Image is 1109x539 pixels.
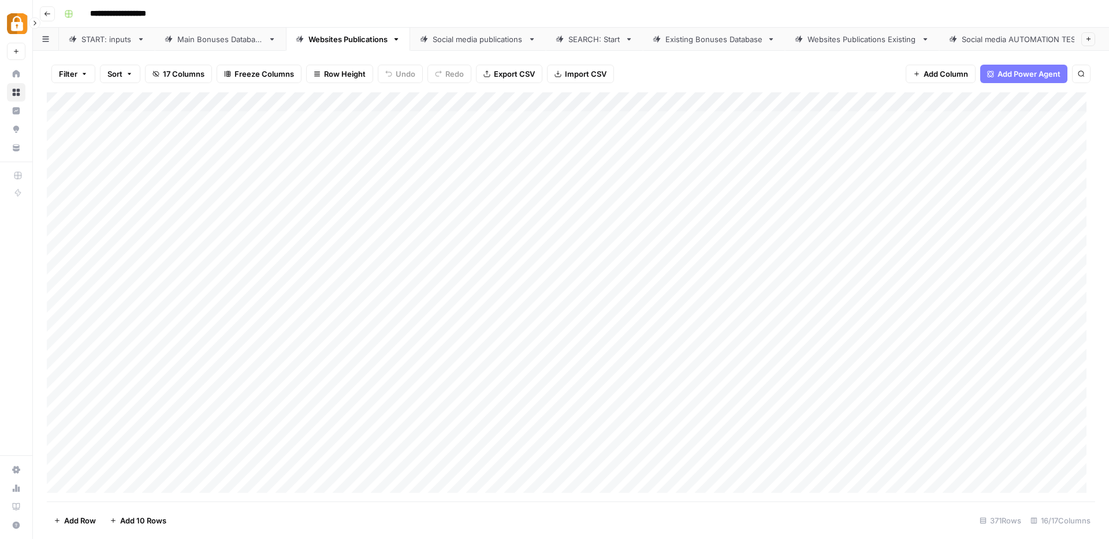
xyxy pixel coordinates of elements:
a: Browse [7,83,25,102]
span: Add Column [924,68,968,80]
a: Main Bonuses Database [155,28,286,51]
span: 17 Columns [163,68,204,80]
span: Import CSV [565,68,606,80]
span: Freeze Columns [235,68,294,80]
a: Insights [7,102,25,120]
a: Usage [7,479,25,497]
span: Filter [59,68,77,80]
a: Settings [7,461,25,479]
img: Adzz Logo [7,13,28,34]
div: SEARCH: Start [568,33,620,45]
a: Your Data [7,139,25,157]
div: Main Bonuses Database [177,33,263,45]
a: Existing Bonuses Database [643,28,785,51]
span: Add 10 Rows [120,515,166,526]
button: Filter [51,65,95,83]
span: Add Power Agent [998,68,1060,80]
button: Row Height [306,65,373,83]
div: 371 Rows [975,511,1026,530]
a: Home [7,65,25,83]
button: Import CSV [547,65,614,83]
div: Existing Bonuses Database [665,33,762,45]
div: Websites Publications [308,33,388,45]
button: Add Power Agent [980,65,1067,83]
span: Sort [107,68,122,80]
div: START: inputs [81,33,132,45]
a: Learning Hub [7,497,25,516]
div: Social media publications [433,33,523,45]
button: Add Row [47,511,103,530]
a: START: inputs [59,28,155,51]
span: Redo [445,68,464,80]
a: Social media AUTOMATION TEST [939,28,1105,51]
a: Websites Publications Existing [785,28,939,51]
button: Workspace: Adzz [7,9,25,38]
span: Export CSV [494,68,535,80]
span: Add Row [64,515,96,526]
a: SEARCH: Start [546,28,643,51]
button: Export CSV [476,65,542,83]
a: Opportunities [7,120,25,139]
span: Row Height [324,68,366,80]
div: Websites Publications Existing [807,33,917,45]
button: Freeze Columns [217,65,302,83]
a: Social media publications [410,28,546,51]
button: Redo [427,65,471,83]
button: Help + Support [7,516,25,534]
span: Undo [396,68,415,80]
div: 16/17 Columns [1026,511,1095,530]
button: Add Column [906,65,976,83]
a: Websites Publications [286,28,410,51]
button: Add 10 Rows [103,511,173,530]
div: Social media AUTOMATION TEST [962,33,1082,45]
button: 17 Columns [145,65,212,83]
button: Undo [378,65,423,83]
button: Sort [100,65,140,83]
